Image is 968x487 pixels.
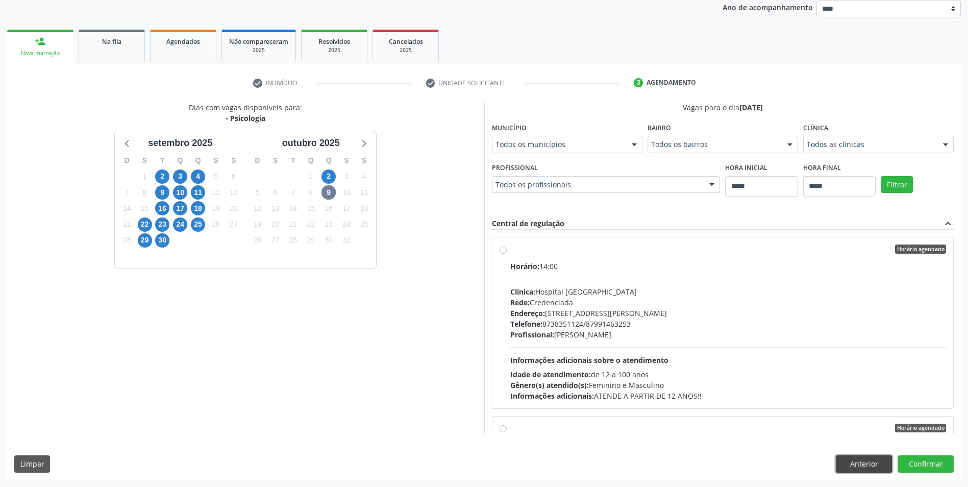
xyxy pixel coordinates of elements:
div: person_add [35,36,46,47]
span: Horário agendado [895,245,946,254]
span: segunda-feira, 6 de outubro de 2025 [268,185,283,200]
span: quinta-feira, 23 de outubro de 2025 [321,217,336,232]
span: sábado, 25 de outubro de 2025 [357,217,371,232]
span: domingo, 5 de outubro de 2025 [251,185,265,200]
span: segunda-feira, 22 de setembro de 2025 [138,217,152,232]
span: terça-feira, 28 de outubro de 2025 [286,233,300,248]
span: sábado, 4 de outubro de 2025 [357,169,371,184]
span: Agendados [166,37,200,46]
span: segunda-feira, 29 de setembro de 2025 [138,233,152,248]
span: Informações adicionais: [510,391,594,401]
label: Clínica [803,120,828,136]
span: sábado, 20 de setembro de 2025 [227,201,241,215]
span: sexta-feira, 12 de setembro de 2025 [209,185,223,200]
span: Clínica: [510,287,535,297]
span: segunda-feira, 15 de setembro de 2025 [138,201,152,215]
div: Agendamento [647,78,696,87]
span: terça-feira, 30 de setembro de 2025 [155,233,169,248]
span: domingo, 28 de setembro de 2025 [120,233,134,248]
div: 14:00 [510,261,947,272]
span: quinta-feira, 2 de outubro de 2025 [321,169,336,184]
span: domingo, 12 de outubro de 2025 [251,201,265,215]
span: terça-feira, 2 de setembro de 2025 [155,169,169,184]
p: Ano de acompanhamento [723,1,813,13]
span: terça-feira, 16 de setembro de 2025 [155,201,169,215]
div: 2025 [309,46,360,54]
label: Hora final [803,160,841,176]
span: Horário agendado [895,424,946,433]
span: terça-feira, 9 de setembro de 2025 [155,185,169,200]
span: Idade de atendimento: [510,370,591,379]
div: D [118,153,136,168]
div: S [338,153,356,168]
span: domingo, 7 de setembro de 2025 [120,185,134,200]
button: Limpar [14,455,50,473]
div: S [207,153,225,168]
span: quinta-feira, 18 de setembro de 2025 [191,201,205,215]
div: Dias com vagas disponíveis para: [189,102,302,124]
div: Q [320,153,338,168]
span: sexta-feira, 31 de outubro de 2025 [339,233,354,248]
span: quarta-feira, 17 de setembro de 2025 [173,201,187,215]
div: de 12 a 100 anos [510,369,947,380]
div: ATENDE A PARTIR DE 12 ANOS!! [510,391,947,401]
span: quarta-feira, 1 de outubro de 2025 [304,169,318,184]
span: segunda-feira, 1 de setembro de 2025 [138,169,152,184]
div: S [225,153,242,168]
span: quarta-feira, 15 de outubro de 2025 [304,201,318,215]
span: Todos os municípios [495,139,622,150]
span: Horário: [510,261,539,271]
div: Feminino e Masculino [510,380,947,391]
span: quarta-feira, 22 de outubro de 2025 [304,217,318,232]
span: sábado, 6 de setembro de 2025 [227,169,241,184]
label: Bairro [648,120,671,136]
div: S [266,153,284,168]
span: segunda-feira, 20 de outubro de 2025 [268,217,283,232]
div: S [355,153,373,168]
span: Na fila [102,37,121,46]
div: Hospital [GEOGRAPHIC_DATA] [510,286,947,297]
span: quinta-feira, 16 de outubro de 2025 [321,201,336,215]
span: segunda-feira, 8 de setembro de 2025 [138,185,152,200]
span: Rede: [510,298,530,307]
span: sábado, 11 de outubro de 2025 [357,185,371,200]
span: [DATE] [739,103,763,112]
span: quarta-feira, 10 de setembro de 2025 [173,185,187,200]
div: S [136,153,154,168]
span: terça-feira, 14 de outubro de 2025 [286,201,300,215]
div: Q [171,153,189,168]
span: Não compareceram [229,37,288,46]
span: sexta-feira, 3 de outubro de 2025 [339,169,354,184]
div: Central de regulação [492,218,564,229]
span: Endereço: [510,308,545,318]
span: sexta-feira, 19 de setembro de 2025 [209,201,223,215]
div: outubro 2025 [278,136,344,150]
span: terça-feira, 23 de setembro de 2025 [155,217,169,232]
span: quinta-feira, 9 de outubro de 2025 [321,185,336,200]
div: 3 [634,78,643,87]
span: quarta-feira, 29 de outubro de 2025 [304,233,318,248]
div: Q [189,153,207,168]
span: sexta-feira, 10 de outubro de 2025 [339,185,354,200]
button: Anterior [836,455,892,473]
span: quarta-feira, 3 de setembro de 2025 [173,169,187,184]
label: Profissional [492,160,538,176]
i: expand_less [942,218,954,229]
span: segunda-feira, 13 de outubro de 2025 [268,201,283,215]
span: Todos os bairros [651,139,777,150]
div: setembro 2025 [144,136,216,150]
span: Informações adicionais sobre o atendimento [510,355,668,365]
span: quinta-feira, 30 de outubro de 2025 [321,233,336,248]
div: [PERSON_NAME] [510,329,947,340]
span: sábado, 18 de outubro de 2025 [357,201,371,215]
span: sexta-feira, 24 de outubro de 2025 [339,217,354,232]
span: Telefone: [510,319,542,329]
button: Filtrar [881,176,913,193]
span: quarta-feira, 24 de setembro de 2025 [173,217,187,232]
div: 8738351124/87991463253 [510,319,947,329]
span: Todos os profissionais [495,180,700,190]
div: [STREET_ADDRESS][PERSON_NAME] [510,308,947,319]
span: sexta-feira, 26 de setembro de 2025 [209,217,223,232]
span: terça-feira, 7 de outubro de 2025 [286,185,300,200]
div: T [284,153,302,168]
